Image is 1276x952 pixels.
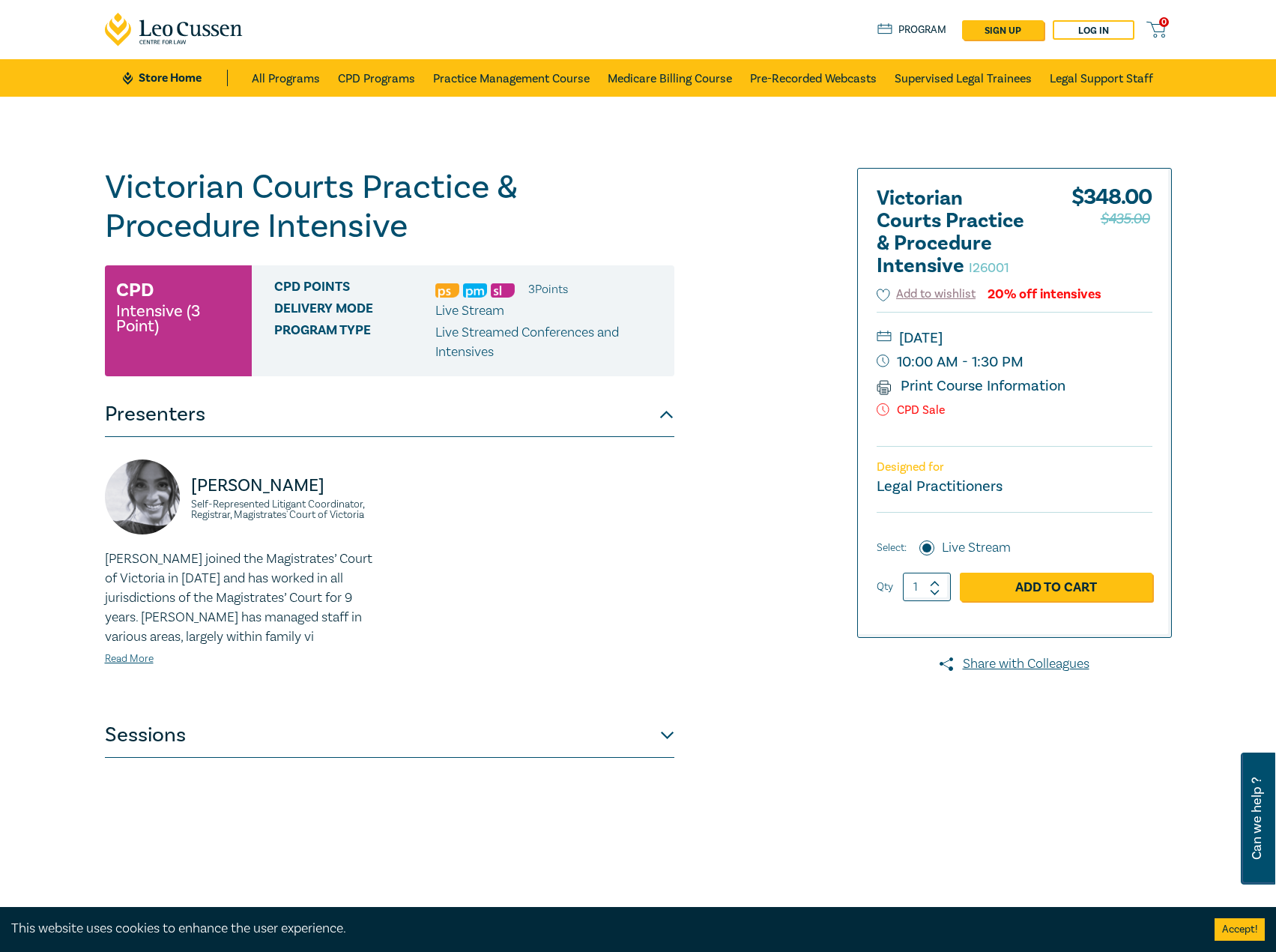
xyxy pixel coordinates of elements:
img: Substantive Law [491,283,515,298]
a: Practice Management Course [433,59,590,97]
button: Accept cookies [1215,918,1265,941]
a: Supervised Legal Trainees [895,59,1032,97]
label: Qty [877,579,893,595]
p: Designed for [877,460,1152,475]
a: Medicare Billing Course [608,59,732,97]
h2: Victorian Courts Practice & Procedure Intensive [877,187,1041,277]
a: Read More [105,652,154,666]
small: [DATE] [877,326,1152,350]
button: Presenters [105,392,674,437]
span: $435.00 [1101,207,1150,231]
div: 20% off intensives [988,287,1101,301]
a: CPD Programs [338,59,415,97]
small: I26001 [969,259,1009,277]
li: 3 Point s [528,280,568,299]
span: Program type [274,323,435,362]
span: Delivery Mode [274,301,435,321]
a: All Programs [252,59,320,97]
input: 1 [903,573,951,601]
span: Can we help ? [1250,762,1264,876]
button: Add to wishlist [877,286,976,303]
a: Program [877,22,947,38]
span: CPD Points [274,280,435,299]
button: Sessions [105,713,674,758]
small: 10:00 AM - 1:30 PM [877,350,1152,374]
div: This website uses cookies to enhance the user experience. [11,919,1192,939]
p: [PERSON_NAME] [191,474,381,498]
img: Professional Skills [435,283,459,298]
span: 0 [1159,17,1169,27]
small: Self-Represented Litigant Coordinator, Registrar, Magistrates' Court of Victoria [191,499,381,520]
a: Pre-Recorded Webcasts [750,59,877,97]
a: Log in [1053,20,1134,40]
span: Select: [877,540,907,556]
div: $ 348.00 [1071,187,1152,285]
a: Share with Colleagues [857,654,1172,674]
p: CPD Sale [877,403,1152,418]
a: sign up [962,20,1044,40]
span: Live Stream [435,302,504,319]
a: Add to Cart [960,573,1152,601]
h1: Victorian Courts Practice & Procedure Intensive [105,168,674,246]
img: https://s3.ap-southeast-2.amazonaws.com/leo-cussen-store-production-content/Contacts/Renee%20Kons... [105,460,180,534]
p: Live Streamed Conferences and Intensives [435,323,663,362]
small: Intensive (3 Point) [116,304,241,334]
a: Store Home [123,70,227,86]
img: Practice Management & Business Skills [463,283,487,298]
a: Print Course Information [877,376,1066,396]
small: Legal Practitioners [877,477,1003,496]
label: Live Stream [942,538,1011,558]
p: [PERSON_NAME] joined the Magistrates’ Court of Victoria in [DATE] and has worked in all jurisdict... [105,549,381,647]
a: Legal Support Staff [1050,59,1153,97]
h3: CPD [116,277,154,304]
